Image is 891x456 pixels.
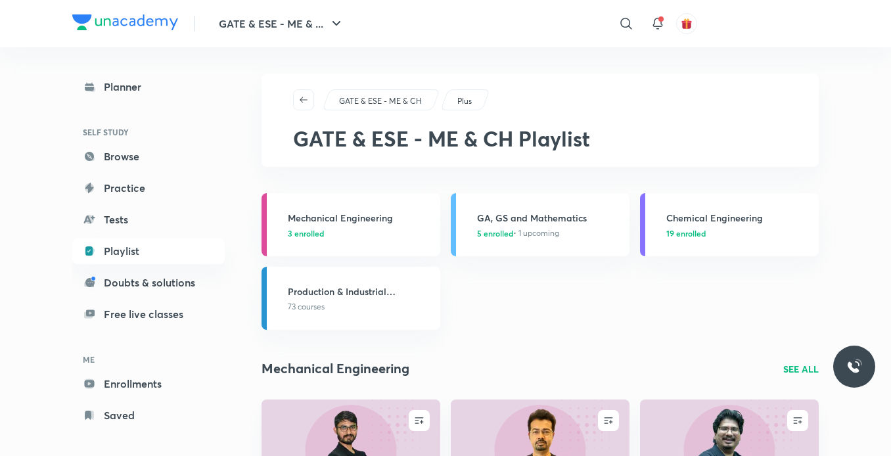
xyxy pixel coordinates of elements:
a: Saved [72,402,225,428]
a: Company Logo [72,14,178,34]
a: Plus [455,95,474,107]
a: Production & Industrial Engineering73 courses [262,267,440,330]
h3: Production & Industrial Engineering [288,285,432,298]
img: ttu [846,359,862,375]
h6: SELF STUDY [72,121,225,143]
a: Enrollments [72,371,225,397]
h2: Mechanical Engineering [262,359,409,378]
a: Tests [72,206,225,233]
h3: GA, GS and Mathematics [477,211,622,225]
span: 3 enrolled [288,227,324,239]
a: GATE & ESE - ME & CH [337,95,424,107]
a: Free live classes [72,301,225,327]
a: SEE ALL [783,362,819,376]
a: Playlist [72,238,225,264]
a: Browse [72,143,225,170]
a: Practice [72,175,225,201]
a: GA, GS and Mathematics5 enrolled• 1 upcoming [451,193,629,256]
span: • 1 upcoming [477,227,559,239]
img: avatar [681,18,693,30]
h6: ME [72,348,225,371]
button: avatar [676,13,697,34]
a: Mechanical Engineering3 enrolled [262,193,440,256]
span: GATE & ESE - ME & CH Playlist [293,124,590,152]
p: Plus [457,95,472,107]
img: Company Logo [72,14,178,30]
a: Planner [72,74,225,100]
p: GATE & ESE - ME & CH [339,95,422,107]
span: 73 courses [288,301,325,313]
span: 19 enrolled [666,227,706,239]
button: GATE & ESE - ME & ... [211,11,352,37]
h3: Mechanical Engineering [288,211,432,225]
span: 5 enrolled [477,227,513,239]
a: Doubts & solutions [72,269,225,296]
a: Chemical Engineering19 enrolled [640,193,819,256]
h3: Chemical Engineering [666,211,811,225]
